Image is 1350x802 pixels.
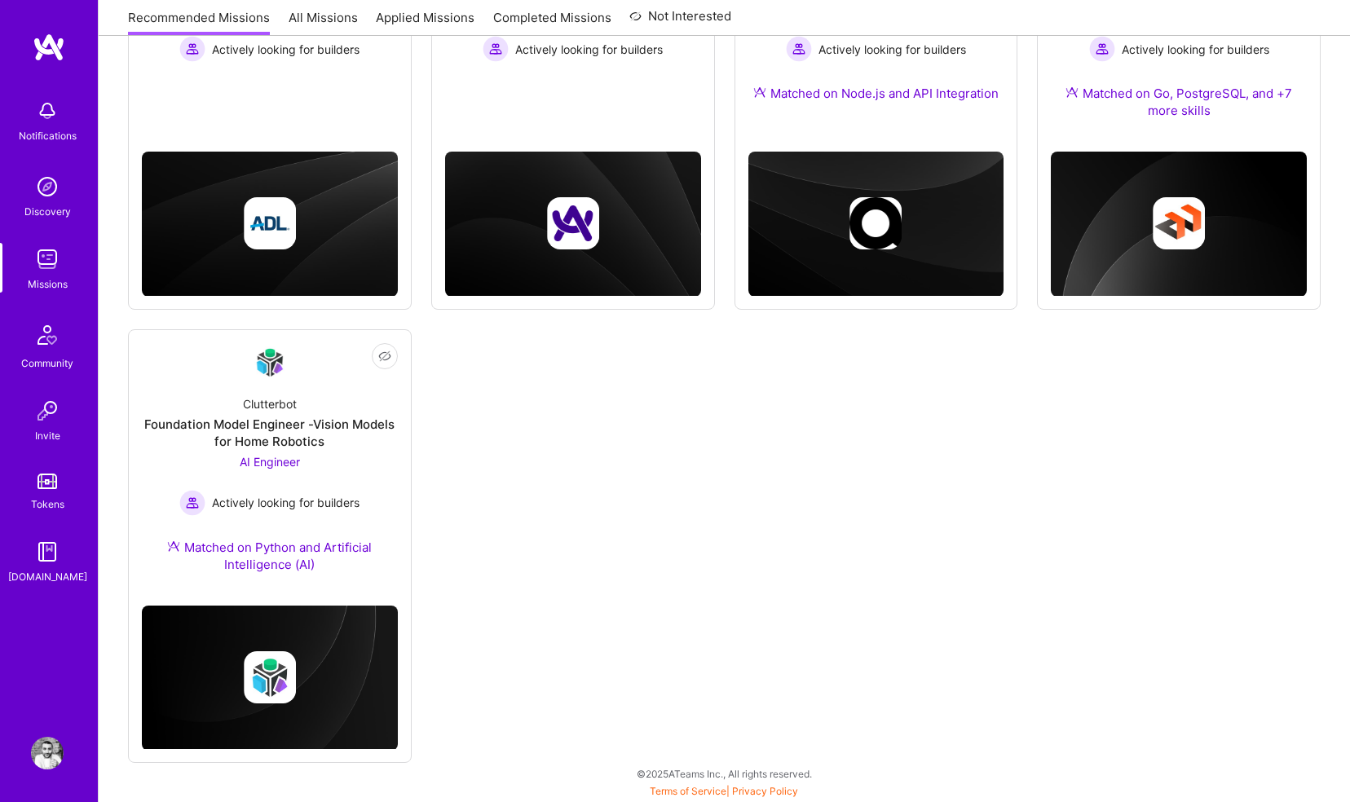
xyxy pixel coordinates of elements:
[167,540,180,553] img: Ateam Purple Icon
[35,427,60,444] div: Invite
[243,395,297,412] div: Clutterbot
[849,197,902,249] img: Company logo
[128,9,270,36] a: Recommended Missions
[748,152,1004,296] img: cover
[244,197,296,249] img: Company logo
[493,9,611,36] a: Completed Missions
[142,416,398,450] div: Foundation Model Engineer -Vision Models for Home Robotics
[1051,85,1307,119] div: Matched on Go, PostgreSQL, and +7 more skills
[31,535,64,568] img: guide book
[31,170,64,203] img: discovery
[483,36,509,62] img: Actively looking for builders
[212,41,360,58] span: Actively looking for builders
[378,350,391,363] i: icon EyeClosed
[650,785,798,797] span: |
[1089,36,1115,62] img: Actively looking for builders
[21,355,73,372] div: Community
[33,33,65,62] img: logo
[1153,197,1205,249] img: Company logo
[179,36,205,62] img: Actively looking for builders
[31,243,64,275] img: teamwork
[142,606,398,751] img: cover
[250,343,289,381] img: Company Logo
[753,86,766,99] img: Ateam Purple Icon
[753,85,999,102] div: Matched on Node.js and API Integration
[31,737,64,769] img: User Avatar
[732,785,798,797] a: Privacy Policy
[240,455,300,469] span: AI Engineer
[445,152,701,296] img: cover
[28,275,68,293] div: Missions
[8,568,87,585] div: [DOMAIN_NAME]
[31,95,64,127] img: bell
[1065,86,1079,99] img: Ateam Purple Icon
[818,41,966,58] span: Actively looking for builders
[142,152,398,296] img: cover
[547,197,599,249] img: Company logo
[1051,152,1307,297] img: cover
[629,7,731,36] a: Not Interested
[244,651,296,703] img: Company logo
[28,315,67,355] img: Community
[515,41,663,58] span: Actively looking for builders
[142,539,398,573] div: Matched on Python and Artificial Intelligence (AI)
[37,474,57,489] img: tokens
[376,9,474,36] a: Applied Missions
[142,343,398,593] a: Company LogoClutterbotFoundation Model Engineer -Vision Models for Home RoboticsAI Engineer Activ...
[212,494,360,511] span: Actively looking for builders
[31,496,64,513] div: Tokens
[179,490,205,516] img: Actively looking for builders
[786,36,812,62] img: Actively looking for builders
[1122,41,1269,58] span: Actively looking for builders
[31,394,64,427] img: Invite
[19,127,77,144] div: Notifications
[289,9,358,36] a: All Missions
[98,753,1350,794] div: © 2025 ATeams Inc., All rights reserved.
[27,737,68,769] a: User Avatar
[24,203,71,220] div: Discovery
[650,785,726,797] a: Terms of Service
